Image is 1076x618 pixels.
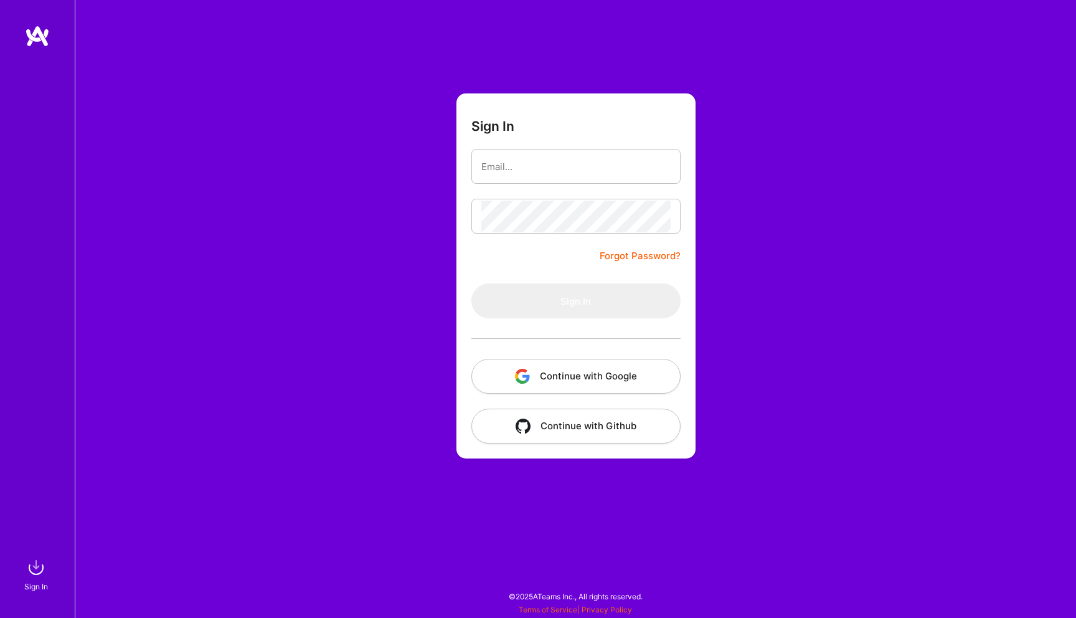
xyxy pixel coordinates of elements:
[519,605,632,614] span: |
[75,581,1076,612] div: © 2025 ATeams Inc., All rights reserved.
[25,25,50,47] img: logo
[26,555,49,593] a: sign inSign In
[515,369,530,384] img: icon
[519,605,577,614] a: Terms of Service
[582,605,632,614] a: Privacy Policy
[471,359,681,394] button: Continue with Google
[471,409,681,444] button: Continue with Github
[516,419,531,434] img: icon
[24,580,48,593] div: Sign In
[24,555,49,580] img: sign in
[471,118,514,134] h3: Sign In
[600,249,681,264] a: Forgot Password?
[471,283,681,318] button: Sign In
[481,151,671,183] input: Email...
